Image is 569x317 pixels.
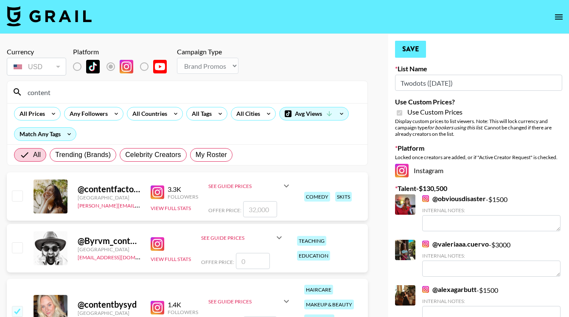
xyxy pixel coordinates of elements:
div: See Guide Prices [208,291,292,311]
div: List locked to Instagram. [73,58,174,76]
div: Internal Notes: [422,252,561,259]
div: All Tags [187,107,213,120]
div: [GEOGRAPHIC_DATA] [78,310,140,316]
div: All Cities [231,107,262,120]
span: Use Custom Prices [407,108,462,116]
div: Internal Notes: [422,207,561,213]
div: Avg Views [280,107,348,120]
span: Trending (Brands) [55,150,111,160]
div: @ Byrvm_contentcreation [78,236,140,246]
div: All Prices [14,107,47,120]
div: Followers [168,309,198,315]
div: Instagram [395,164,562,177]
img: Instagram [120,60,133,73]
img: Instagram [422,195,429,202]
div: See Guide Prices [208,176,292,196]
img: YouTube [153,60,167,73]
label: Use Custom Prices? [395,98,562,106]
span: All [33,150,41,160]
a: @alexagarbutt [422,285,477,294]
div: See Guide Prices [201,227,284,248]
div: Currency [7,48,66,56]
div: skits [335,192,352,202]
div: makeup & beauty [304,300,354,309]
span: My Roster [196,150,227,160]
div: Display custom prices to list viewers. Note: This will lock currency and campaign type . Cannot b... [395,118,562,137]
img: TikTok [86,60,100,73]
img: Grail Talent [7,6,92,26]
div: education [297,251,330,261]
div: teaching [297,236,326,246]
label: Talent - $ 130,500 [395,184,562,193]
div: USD [8,59,64,74]
div: Match Any Tags [14,128,76,140]
a: [PERSON_NAME][EMAIL_ADDRESS][DOMAIN_NAME] [78,201,203,209]
em: for bookers using this list [427,124,482,131]
button: open drawer [550,8,567,25]
img: Instagram [151,185,164,199]
img: Instagram [395,164,409,177]
img: Instagram [151,237,164,251]
div: Locked once creators are added, or if "Active Creator Request" is checked. [395,154,562,160]
div: [GEOGRAPHIC_DATA] [78,246,140,252]
input: 0 [236,253,270,269]
div: @ contentfactorypod [78,184,140,194]
img: Instagram [422,241,429,247]
a: [EMAIL_ADDRESS][DOMAIN_NAME] [78,252,163,261]
div: - $ 3000 [422,240,561,277]
div: Currency is locked to USD [7,56,66,77]
div: @ contentbysyd [78,299,140,310]
div: See Guide Prices [208,183,281,189]
div: [GEOGRAPHIC_DATA] [78,194,140,201]
div: comedy [304,192,330,202]
div: Campaign Type [177,48,238,56]
div: All Countries [127,107,169,120]
div: - $ 1500 [422,194,561,231]
div: See Guide Prices [208,298,281,305]
button: View Full Stats [151,205,191,211]
img: Instagram [151,301,164,314]
div: 3.3K [168,185,198,194]
button: Save [395,41,426,58]
input: Search by User Name [22,85,362,99]
a: @valeriaaa.cuervo [422,240,489,248]
div: Platform [73,48,174,56]
div: 1.4K [168,300,198,309]
label: List Name [395,65,562,73]
div: Followers [168,194,198,200]
span: Offer Price: [201,259,234,265]
div: Any Followers [64,107,109,120]
div: Internal Notes: [422,298,561,304]
div: haircare [304,285,333,295]
a: @obviousdisaster [422,194,486,203]
button: View Full Stats [151,256,191,262]
img: Instagram [422,286,429,293]
label: Platform [395,144,562,152]
input: 32,000 [243,201,277,217]
span: Offer Price: [208,207,241,213]
span: Celebrity Creators [125,150,181,160]
div: See Guide Prices [201,235,274,241]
